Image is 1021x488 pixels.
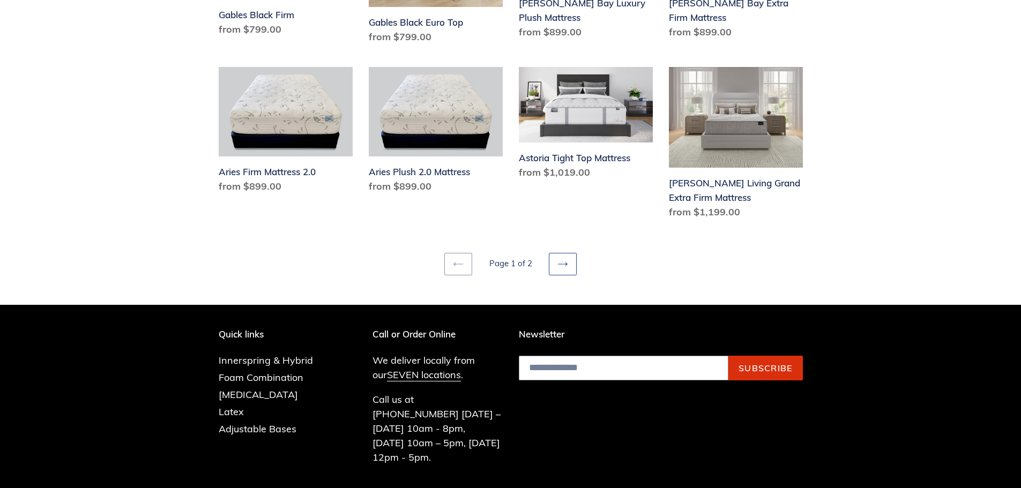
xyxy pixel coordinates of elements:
[219,371,303,384] a: Foam Combination
[739,363,793,373] span: Subscribe
[372,392,503,464] p: Call us at [PHONE_NUMBER] [DATE] – [DATE] 10am - 8pm, [DATE] 10am – 5pm, [DATE] 12pm - 5pm.
[669,67,803,223] a: Scott Living Grand Extra Firm Mattress
[219,329,329,340] p: Quick links
[372,353,503,382] p: We deliver locally from our .
[372,329,503,340] p: Call or Order Online
[728,356,803,380] button: Subscribe
[519,329,803,340] p: Newsletter
[519,67,653,184] a: Astoria Tight Top Mattress
[369,67,503,198] a: Aries Plush 2.0 Mattress
[219,406,244,418] a: Latex
[387,369,461,381] a: SEVEN locations
[219,388,298,401] a: [MEDICAL_DATA]
[219,423,296,435] a: Adjustable Bases
[219,354,313,366] a: Innerspring & Hybrid
[219,67,353,198] a: Aries Firm Mattress 2.0
[474,258,547,270] li: Page 1 of 2
[519,356,728,380] input: Email address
